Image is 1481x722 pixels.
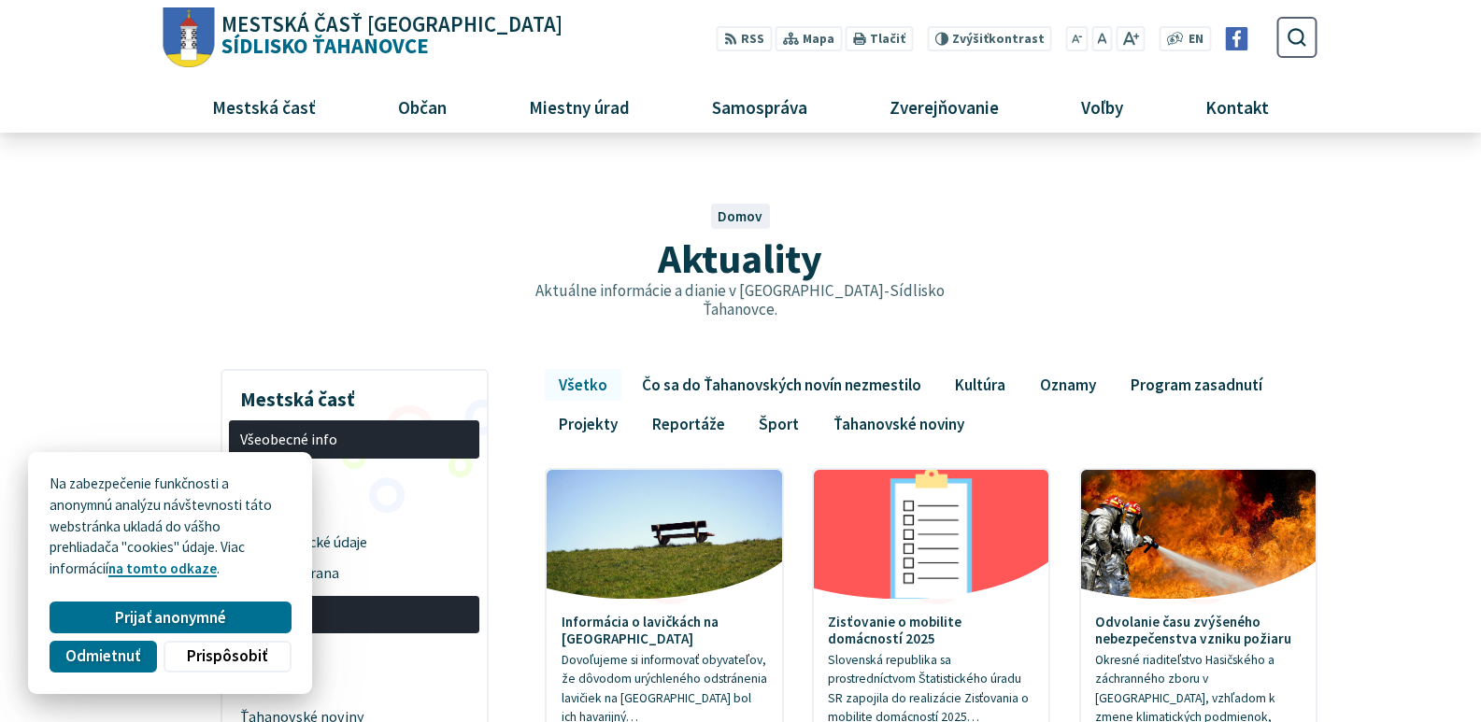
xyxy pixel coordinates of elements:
[205,81,322,132] span: Mestská časť
[803,30,834,50] span: Mapa
[1066,26,1089,51] button: Zmenšiť veľkosť písma
[229,420,479,459] a: Všeobecné info
[164,641,291,672] button: Prispôsobiť
[240,496,469,527] span: Symboly
[678,81,842,132] a: Samospráva
[952,32,1045,47] span: kontrast
[1095,614,1302,647] h4: Odvolanie času zvýšeného nebezpečenstva vzniku požiaru
[240,641,469,672] span: Aktuality
[50,602,291,633] button: Prijať anonymné
[240,558,469,588] span: Civilná ochrana
[187,646,267,666] span: Prispôsobiť
[718,207,762,225] a: Domov
[363,81,480,132] a: Občan
[527,281,953,319] p: Aktuálne informácie a dianie v [GEOGRAPHIC_DATA]-Sídlisko Ťahanovce.
[1091,26,1112,51] button: Nastaviť pôvodnú veľkosť písma
[942,369,1019,401] a: Kultúra
[494,81,663,132] a: Miestny úrad
[1225,27,1248,50] img: Prejsť na Facebook stránku
[1184,30,1209,50] a: EN
[1116,26,1145,51] button: Zväčšiť veľkosť písma
[846,26,913,51] button: Tlačiť
[115,608,226,628] span: Prijať anonymné
[164,7,562,68] a: Logo Sídlisko Ťahanovce, prejsť na domovskú stránku.
[545,369,620,401] a: Všetko
[856,81,1033,132] a: Zverejňovanie
[1172,81,1303,132] a: Kontakt
[240,424,469,455] span: Všeobecné info
[741,30,764,50] span: RSS
[65,646,140,666] span: Odmietnuť
[229,375,479,414] h3: Mestská časť
[952,31,989,47] span: Zvýšiť
[229,596,479,634] a: Aktivita
[746,408,813,440] a: Šport
[240,672,469,702] span: Udalosti
[776,26,842,51] a: Mapa
[229,641,479,672] a: Aktuality
[1047,81,1158,132] a: Voľby
[562,614,768,647] h4: Informácia o lavičkách na [GEOGRAPHIC_DATA]
[215,14,563,57] span: Sídlisko Ťahanovce
[229,496,479,527] a: Symboly
[229,672,479,702] a: Udalosti
[164,7,215,68] img: Prejsť na domovskú stránku
[717,26,772,51] a: RSS
[229,465,479,496] a: História
[927,26,1051,51] button: Zvýšiťkontrast
[1075,81,1131,132] span: Voľby
[1117,369,1275,401] a: Program zasadnutí
[628,369,934,401] a: Čo sa do Ťahanovských novín nezmestilo
[1026,369,1109,401] a: Oznamy
[882,81,1005,132] span: Zverejňovanie
[221,14,562,35] span: Mestská časť [GEOGRAPHIC_DATA]
[705,81,814,132] span: Samospráva
[229,527,479,558] a: Demografické údaje
[50,474,291,580] p: Na zabezpečenie funkčnosti a anonymnú analýzu návštevnosti táto webstránka ukladá do vášho prehli...
[870,32,905,47] span: Tlačiť
[1189,30,1203,50] span: EN
[638,408,738,440] a: Reportáže
[240,527,469,558] span: Demografické údaje
[828,614,1034,647] h4: Zisťovanie o mobilite domácností 2025
[545,408,631,440] a: Projekty
[229,558,479,588] a: Civilná ochrana
[108,559,217,577] a: na tomto odkaze
[391,81,453,132] span: Občan
[658,233,822,284] span: Aktuality
[819,408,977,440] a: Ťahanovské noviny
[1199,81,1276,132] span: Kontakt
[178,81,349,132] a: Mestská časť
[521,81,636,132] span: Miestny úrad
[240,465,469,496] span: História
[240,600,469,630] span: Aktivita
[50,641,156,672] button: Odmietnuť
